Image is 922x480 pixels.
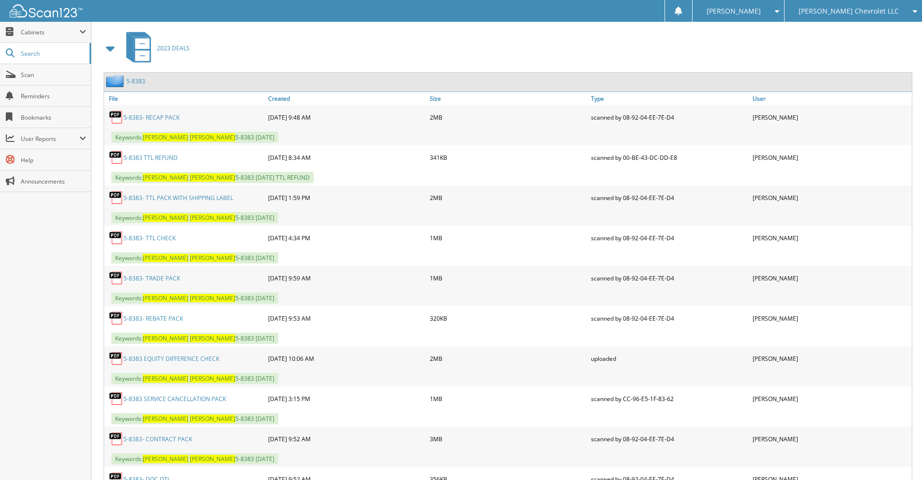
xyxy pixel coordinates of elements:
div: scanned by CC-96-E5-1F-83-62 [589,389,750,408]
img: PDF.png [109,150,123,165]
span: Reminders [21,92,86,100]
span: [PERSON_NAME] [143,133,188,141]
div: 1MB [427,268,589,288]
a: 5-8383- REBATE PACK [123,314,183,323]
div: [PERSON_NAME] [750,108,912,127]
div: 2MB [427,349,589,368]
img: PDF.png [109,391,123,406]
div: [DATE] 9:52 AM [266,429,427,449]
div: [PERSON_NAME] [750,228,912,248]
div: 341KB [427,148,589,167]
span: [PERSON_NAME] [707,8,761,14]
a: 5-8383- CONTRACT PACK [123,435,192,443]
div: [DATE] 3:15 PM [266,389,427,408]
span: [PERSON_NAME] [190,214,235,222]
img: PDF.png [109,231,123,245]
span: Keywords: 5-8383 [DATE] [111,252,278,263]
iframe: Chat Widget [874,434,922,480]
span: Keywords: 5-8383 [DATE] [111,212,278,223]
span: [PERSON_NAME] [143,214,188,222]
img: PDF.png [109,110,123,124]
div: [PERSON_NAME] [750,349,912,368]
span: Announcements [21,177,86,186]
span: [PERSON_NAME] [143,415,188,423]
span: [PERSON_NAME] [143,294,188,302]
span: [PERSON_NAME] [190,374,235,383]
span: [PERSON_NAME] [190,334,235,342]
span: 2023 DEALS [157,44,190,52]
a: User [750,92,912,105]
div: 1MB [427,389,589,408]
div: uploaded [589,349,750,368]
a: 5-8383 [126,77,145,85]
div: [DATE] 4:34 PM [266,228,427,248]
span: [PERSON_NAME] [143,334,188,342]
div: scanned by 08-92-04-EE-7E-D4 [589,188,750,207]
a: 5-8383- TTL CHECK [123,234,176,242]
div: [DATE] 8:34 AM [266,148,427,167]
div: [DATE] 9:59 AM [266,268,427,288]
span: Search [21,49,85,58]
div: 320KB [427,309,589,328]
a: 5-8383- RECAP PACK [123,113,180,122]
span: [PERSON_NAME] [143,254,188,262]
span: [PERSON_NAME] [190,133,235,141]
span: Keywords: 5-8383 [DATE] [111,132,278,143]
span: [PERSON_NAME] [143,173,188,182]
a: 2023 DEALS [121,29,190,67]
img: PDF.png [109,271,123,285]
div: scanned by 08-92-04-EE-7E-D4 [589,228,750,248]
div: 3MB [427,429,589,449]
span: Keywords: 5-8383 [DATE] [111,293,278,304]
span: Keywords: 5-8383 [DATE] [111,453,278,465]
a: Type [589,92,750,105]
a: File [104,92,266,105]
span: [PERSON_NAME] [190,415,235,423]
div: [PERSON_NAME] [750,429,912,449]
div: scanned by 08-92-04-EE-7E-D4 [589,108,750,127]
span: [PERSON_NAME] [190,455,235,463]
div: [PERSON_NAME] [750,148,912,167]
div: scanned by 08-92-04-EE-7E-D4 [589,309,750,328]
img: PDF.png [109,351,123,366]
span: Keywords: 5-8383 [DATE] [111,373,278,384]
a: Size [427,92,589,105]
div: [PERSON_NAME] [750,188,912,207]
span: Bookmarks [21,113,86,122]
img: PDF.png [109,190,123,205]
span: [PERSON_NAME] [190,294,235,302]
span: Keywords: 5-8383 [DATE] TTL REFUND [111,172,314,183]
div: [DATE] 9:53 AM [266,309,427,328]
span: [PERSON_NAME] [143,455,188,463]
span: Help [21,156,86,164]
div: [DATE] 10:06 AM [266,349,427,368]
span: [PERSON_NAME] [143,374,188,383]
a: 5-8383- TRADE PACK [123,274,180,282]
img: PDF.png [109,311,123,325]
span: Keywords: 5-8383 [DATE] [111,413,278,424]
div: [DATE] 9:48 AM [266,108,427,127]
span: [PERSON_NAME] [190,173,235,182]
div: [PERSON_NAME] [750,309,912,328]
a: 5-8383- TTL PACK WITH SHIPPING LABEL [123,194,233,202]
img: scan123-logo-white.svg [10,4,82,17]
a: Created [266,92,427,105]
div: 1MB [427,228,589,248]
div: [PERSON_NAME] [750,389,912,408]
div: 2MB [427,108,589,127]
div: scanned by 08-92-04-EE-7E-D4 [589,429,750,449]
div: scanned by 00-BE-43-DC-DD-E8 [589,148,750,167]
a: 5-8383 SERVICE CANCELLATION PACK [123,395,226,403]
span: Cabinets [21,28,79,36]
img: folder2.png [106,75,126,87]
a: 5-8383 TTL REFUND [123,154,178,162]
img: PDF.png [109,432,123,446]
div: 2MB [427,188,589,207]
div: [DATE] 1:59 PM [266,188,427,207]
span: Keywords: 5-8383 [DATE] [111,333,278,344]
span: Scan [21,71,86,79]
span: User Reports [21,135,79,143]
span: [PERSON_NAME] [190,254,235,262]
div: [PERSON_NAME] [750,268,912,288]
